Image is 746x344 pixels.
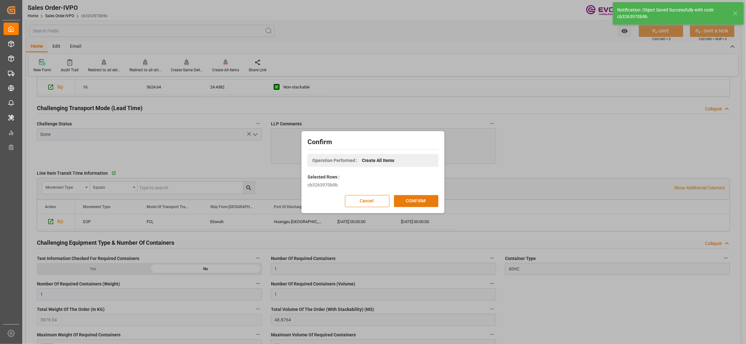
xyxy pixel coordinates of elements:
h2: Confirm [307,137,439,147]
span: Create All Items [362,157,394,164]
span: Operation Performed : [312,157,357,164]
div: Notification: Object Saved Successfully with code cb3263970b9b [618,7,727,20]
label: Selected Rows : [307,174,340,180]
button: CONFIRM [394,195,439,207]
button: Cancel [345,195,390,207]
div: cb3263970b9b [307,182,439,188]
